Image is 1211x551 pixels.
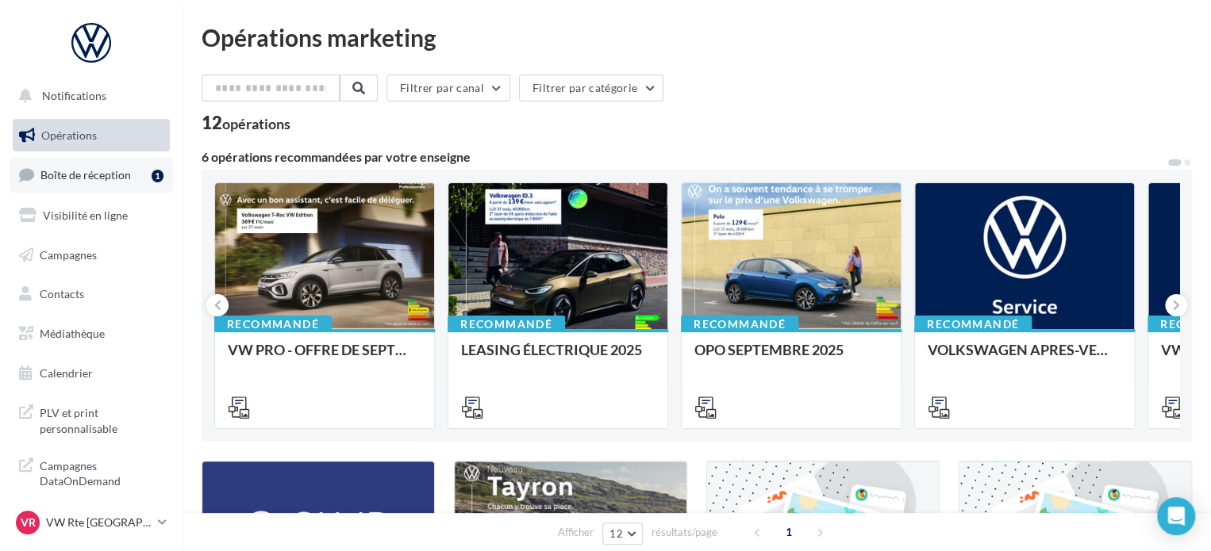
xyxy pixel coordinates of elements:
[681,316,798,333] div: Recommandé
[602,522,643,545] button: 12
[776,519,802,545] span: 1
[42,89,106,102] span: Notifications
[40,366,93,380] span: Calendrier
[10,119,173,152] a: Opérations
[10,357,173,390] a: Calendrier
[10,199,173,232] a: Visibilité en ligne
[202,151,1167,163] div: 6 opérations recommandées par votre enseigne
[519,75,663,101] button: Filtrer par catégorie
[914,316,1032,333] div: Recommandé
[10,449,173,496] a: Campagnes DataOnDemand
[222,117,290,131] div: opérations
[10,239,173,272] a: Campagnes
[40,402,163,436] span: PLV et print personnalisable
[13,507,170,538] a: VR VW Rte [GEOGRAPHIC_DATA]
[40,287,84,300] span: Contacts
[10,396,173,442] a: PLV et print personnalisable
[46,515,152,530] p: VW Rte [GEOGRAPHIC_DATA]
[40,455,163,489] span: Campagnes DataOnDemand
[558,525,594,540] span: Afficher
[21,515,36,530] span: VR
[461,342,655,373] div: LEASING ÉLECTRIQUE 2025
[214,316,332,333] div: Recommandé
[43,209,128,222] span: Visibilité en ligne
[41,128,97,142] span: Opérations
[202,25,1192,49] div: Opérations marketing
[386,75,510,101] button: Filtrer par canal
[652,525,717,540] span: résultats/page
[928,342,1121,373] div: VOLKSWAGEN APRES-VENTE
[1157,497,1195,535] div: Open Intercom Messenger
[609,527,623,540] span: 12
[10,79,167,113] button: Notifications
[40,247,97,261] span: Campagnes
[694,342,888,373] div: OPO SEPTEMBRE 2025
[10,277,173,311] a: Contacts
[10,158,173,192] a: Boîte de réception1
[202,114,290,132] div: 12
[448,316,565,333] div: Recommandé
[40,168,131,182] span: Boîte de réception
[228,342,421,373] div: VW PRO - OFFRE DE SEPTEMBRE 25
[152,170,163,182] div: 1
[40,327,105,340] span: Médiathèque
[10,317,173,350] a: Médiathèque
